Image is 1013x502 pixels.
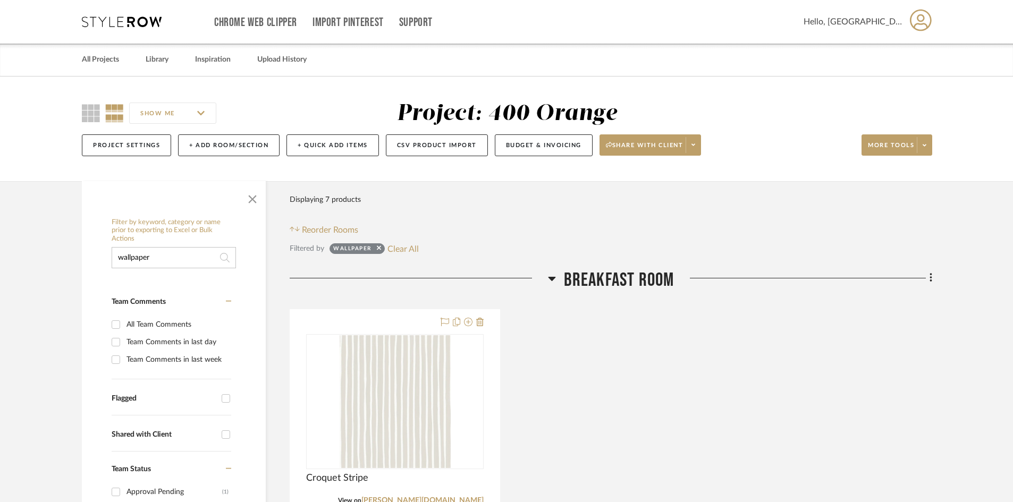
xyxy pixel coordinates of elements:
[126,483,222,500] div: Approval Pending
[387,242,419,256] button: Clear All
[290,189,361,210] div: Displaying 7 products
[214,18,297,27] a: Chrome Web Clipper
[146,53,168,67] a: Library
[242,186,263,208] button: Close
[112,430,216,439] div: Shared with Client
[333,245,372,256] div: wallpaper
[82,134,171,156] button: Project Settings
[307,335,483,469] div: 0
[302,224,358,236] span: Reorder Rooms
[178,134,280,156] button: + Add Room/Section
[126,334,229,351] div: Team Comments in last day
[340,335,451,468] img: Croquet Stripe
[126,351,229,368] div: Team Comments in last week
[397,103,617,125] div: Project: 400 Orange
[112,247,236,268] input: Search within 7 results
[564,269,674,292] span: Breakfast Room
[112,218,236,243] h6: Filter by keyword, category or name prior to exporting to Excel or Bulk Actions
[257,53,307,67] a: Upload History
[495,134,593,156] button: Budget & Invoicing
[290,243,324,254] div: Filtered by
[868,141,914,157] span: More tools
[804,15,902,28] span: Hello, [GEOGRAPHIC_DATA]
[306,472,368,484] span: Croquet Stripe
[126,316,229,333] div: All Team Comments
[606,141,683,157] span: Share with client
[290,224,358,236] button: Reorder Rooms
[112,394,216,403] div: Flagged
[386,134,488,156] button: CSV Product Import
[222,483,229,500] div: (1)
[600,134,702,156] button: Share with client
[112,298,166,305] span: Team Comments
[862,134,932,156] button: More tools
[399,18,433,27] a: Support
[286,134,379,156] button: + Quick Add Items
[82,53,119,67] a: All Projects
[112,465,151,473] span: Team Status
[313,18,384,27] a: Import Pinterest
[195,53,231,67] a: Inspiration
